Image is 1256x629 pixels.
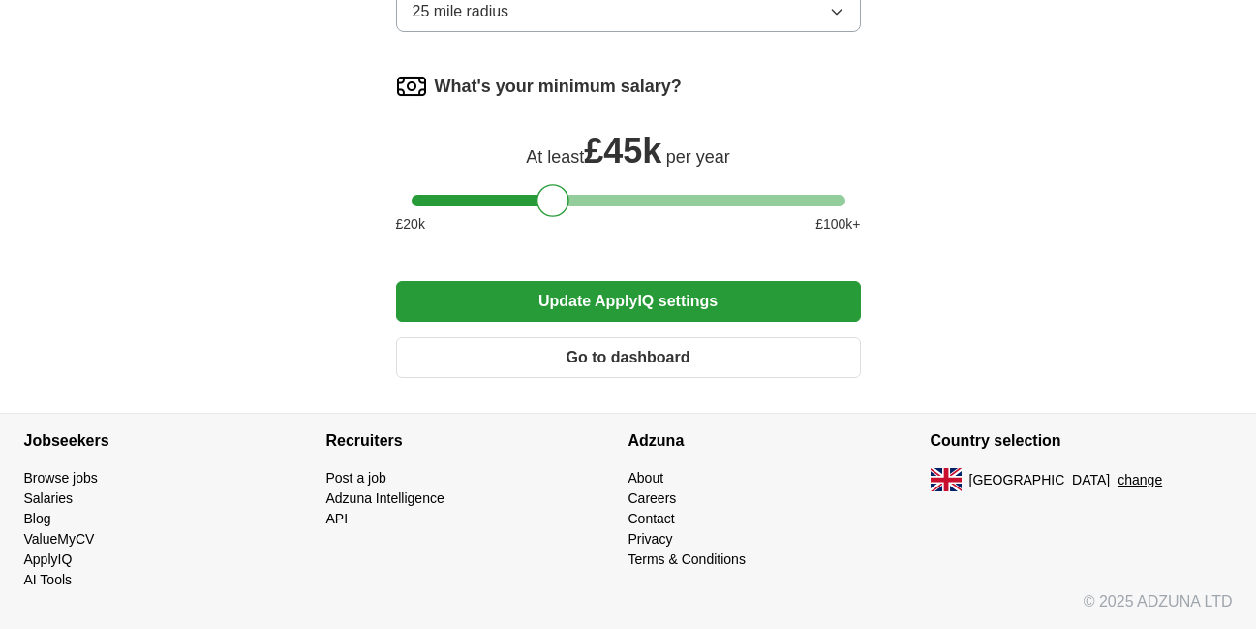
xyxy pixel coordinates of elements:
[628,531,673,547] a: Privacy
[628,490,677,506] a: Careers
[24,490,74,506] a: Salaries
[666,147,730,167] span: per year
[396,71,427,102] img: salary.png
[396,214,425,235] span: £ 20 k
[326,470,386,486] a: Post a job
[24,470,98,486] a: Browse jobs
[931,468,962,491] img: UK flag
[326,511,349,526] a: API
[435,74,682,100] label: What's your minimum salary?
[969,470,1111,490] span: [GEOGRAPHIC_DATA]
[396,337,861,378] button: Go to dashboard
[24,511,51,526] a: Blog
[584,131,661,171] span: £ 45k
[931,414,1233,468] h4: Country selection
[526,147,584,167] span: At least
[628,511,675,526] a: Contact
[24,572,73,587] a: AI Tools
[628,470,664,486] a: About
[9,590,1248,629] div: © 2025 ADZUNA LTD
[24,551,73,567] a: ApplyIQ
[628,551,746,567] a: Terms & Conditions
[1118,470,1162,490] button: change
[326,490,444,506] a: Adzuna Intelligence
[396,281,861,322] button: Update ApplyIQ settings
[24,531,95,547] a: ValueMyCV
[815,214,860,235] span: £ 100 k+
